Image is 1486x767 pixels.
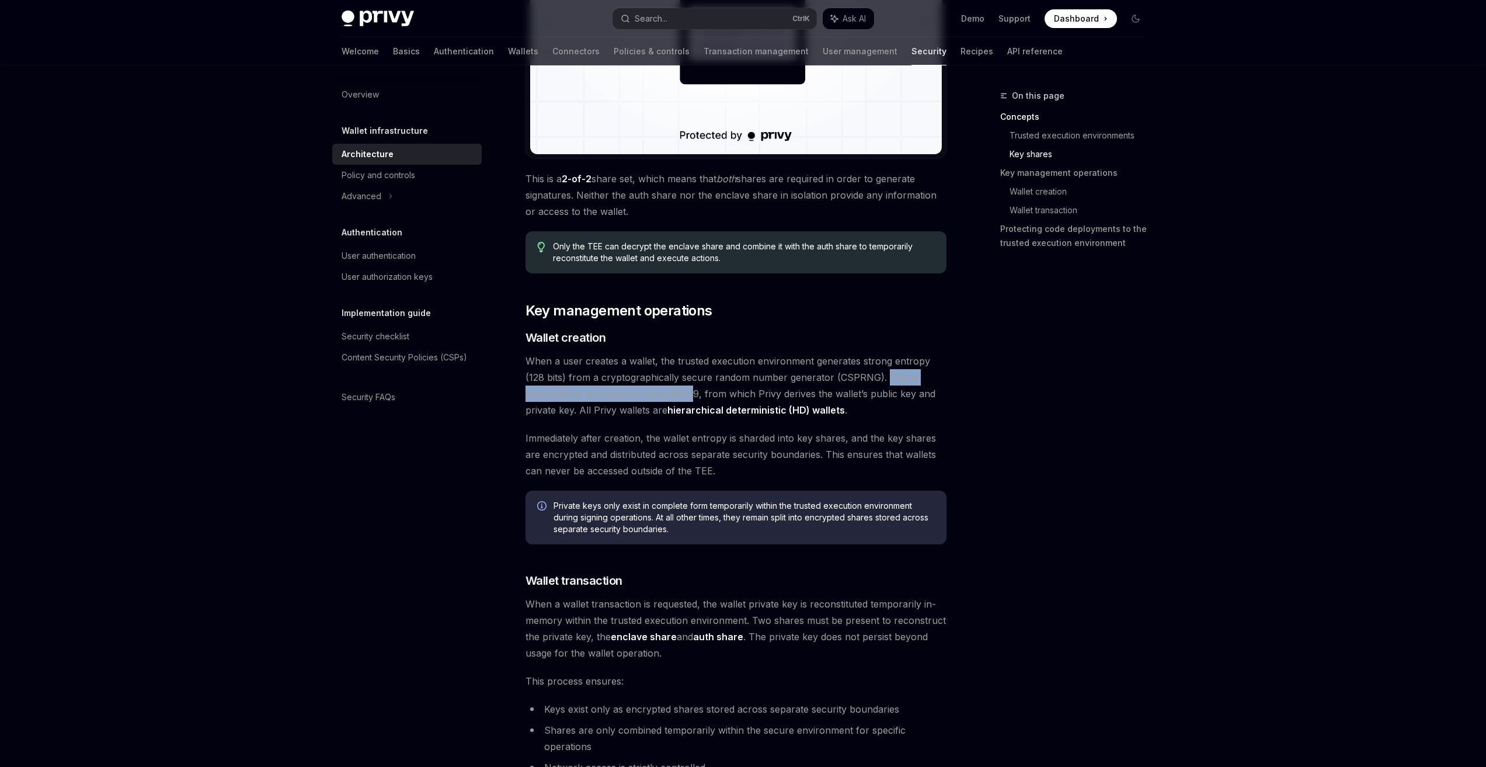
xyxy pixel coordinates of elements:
a: Content Security Policies (CSPs) [332,347,482,368]
span: Only the TEE can decrypt the enclave share and combine it with the auth share to temporarily reco... [553,241,934,264]
span: Dashboard [1054,13,1099,25]
a: User management [823,37,897,65]
strong: auth share [693,631,743,643]
a: Architecture [332,144,482,165]
a: Security [911,37,946,65]
div: Security checklist [342,329,409,343]
a: Key management operations [1000,164,1154,182]
span: On this page [1012,89,1064,103]
div: Policy and controls [342,168,415,182]
a: Connectors [552,37,600,65]
svg: Info [537,501,549,513]
em: both [716,173,736,185]
div: Security FAQs [342,390,395,404]
a: hierarchical deterministic (HD) wallets [667,404,845,417]
button: Toggle dark mode [1126,9,1145,28]
span: Private keys only exist in complete form temporarily within the trusted execution environment dur... [554,500,935,535]
a: Protecting code deployments to the trusted execution environment [1000,220,1154,252]
div: User authorization keys [342,270,433,284]
div: Search... [635,12,667,26]
button: Ask AI [823,8,874,29]
div: User authentication [342,249,416,263]
a: Security checklist [332,326,482,347]
svg: Tip [537,242,545,252]
span: When a user creates a wallet, the trusted execution environment generates strong entropy (128 bit... [526,353,946,418]
div: Architecture [342,147,394,161]
li: Shares are only combined temporarily within the secure environment for specific operations [526,722,946,755]
strong: enclave share [611,631,677,643]
a: Basics [393,37,420,65]
div: Overview [342,88,379,102]
span: Immediately after creation, the wallet entropy is sharded into key shares, and the key shares are... [526,430,946,479]
a: Policies & controls [614,37,690,65]
span: When a wallet transaction is requested, the wallet private key is reconstituted temporarily in-me... [526,596,946,661]
h5: Implementation guide [342,306,431,320]
h5: Wallet infrastructure [342,124,428,138]
strong: 2-of-2 [562,173,591,185]
a: Concepts [1000,107,1154,126]
a: Demo [961,13,984,25]
span: Key management operations [526,301,712,320]
a: Welcome [342,37,379,65]
a: User authentication [332,245,482,266]
a: Transaction management [704,37,809,65]
a: Security FAQs [332,387,482,408]
span: Ctrl K [792,14,810,23]
h5: Authentication [342,225,402,240]
span: Wallet creation [526,329,606,346]
a: Dashboard [1045,9,1117,28]
a: API reference [1007,37,1063,65]
a: Wallet transaction [1010,201,1154,220]
a: Policy and controls [332,165,482,186]
a: Wallets [508,37,538,65]
span: This process ensures: [526,673,946,689]
a: Authentication [434,37,494,65]
div: Advanced [342,189,381,203]
a: Support [998,13,1031,25]
li: Keys exist only as encrypted shares stored across separate security boundaries [526,701,946,717]
span: This is a share set, which means that shares are required in order to generate signatures. Neithe... [526,171,946,220]
a: Key shares [1010,145,1154,164]
a: Recipes [960,37,993,65]
a: Wallet creation [1010,182,1154,201]
img: dark logo [342,11,414,27]
a: Overview [332,84,482,105]
button: Search...CtrlK [613,8,817,29]
div: Content Security Policies (CSPs) [342,350,467,365]
a: User authorization keys [332,266,482,287]
a: Trusted execution environments [1010,126,1154,145]
span: Wallet transaction [526,572,622,589]
span: Ask AI [843,13,866,25]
